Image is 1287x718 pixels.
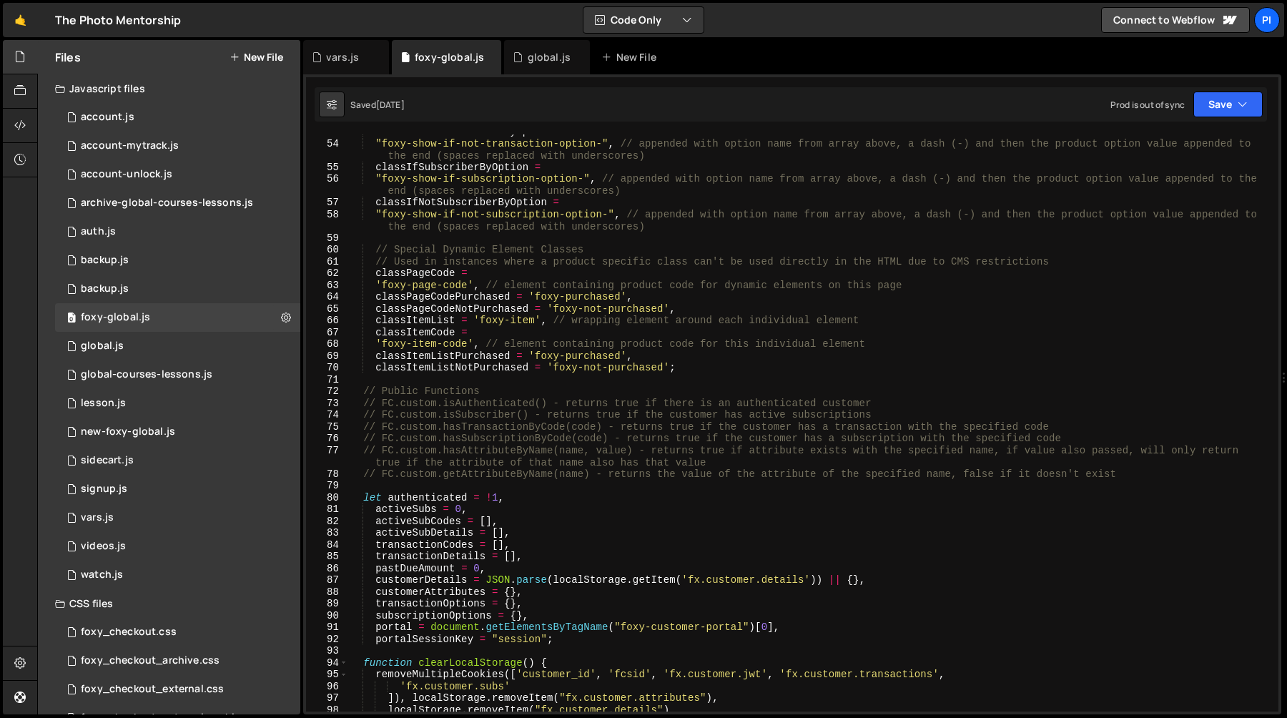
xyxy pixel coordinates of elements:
div: 91 [306,621,348,634]
div: account.js [81,111,134,124]
div: foxy_checkout.css [81,626,177,639]
div: 87 [306,574,348,586]
a: 🤙 [3,3,38,37]
div: 13533/45031.js [55,275,300,303]
div: 13533/38527.js [55,561,300,589]
div: foxy-global.js [415,50,484,64]
div: 13533/34220.js [55,103,300,132]
div: global-courses-lessons.js [81,368,212,381]
div: 63 [306,280,348,292]
div: 95 [306,669,348,681]
div: 76 [306,433,348,445]
div: 54 [306,138,348,162]
div: 72 [306,385,348,398]
div: 82 [306,516,348,528]
div: 86 [306,563,348,575]
div: foxy_checkout_external.css [81,683,224,696]
div: 74 [306,409,348,421]
div: 13533/45030.js [55,246,300,275]
div: 78 [306,468,348,481]
div: 77 [306,445,348,468]
div: 59 [306,232,348,245]
div: New File [601,50,661,64]
div: 85 [306,551,348,563]
div: 13533/44030.css [55,646,300,675]
span: 0 [67,313,76,325]
div: 56 [306,173,348,197]
div: 98 [306,704,348,717]
div: vars.js [81,511,114,524]
div: backup.js [81,254,129,267]
div: vars.js [326,50,359,64]
div: 13533/42246.js [55,532,300,561]
div: 88 [306,586,348,599]
div: 71 [306,374,348,386]
div: 79 [306,480,348,492]
div: account-unlock.js [81,168,172,181]
button: Code Only [583,7,704,33]
div: [DATE] [376,99,405,111]
div: lesson.js [81,397,126,410]
div: 13533/38747.css [55,675,300,704]
div: signup.js [81,483,127,496]
div: 69 [306,350,348,363]
div: archive-global-courses-lessons.js [81,197,253,210]
div: 13533/38507.css [55,618,300,646]
a: Pi [1254,7,1280,33]
div: 70 [306,362,348,374]
div: 13533/43968.js [55,189,300,217]
div: 93 [306,645,348,657]
div: 13533/38628.js [55,132,300,160]
div: Prod is out of sync [1110,99,1185,111]
div: 60 [306,244,348,256]
div: 13533/38978.js [55,503,300,532]
div: Saved [350,99,405,111]
div: backup.js [81,282,129,295]
div: 90 [306,610,348,622]
div: 80 [306,492,348,504]
div: foxy_checkout_archive.css [81,654,220,667]
div: sidecart.js [81,454,134,467]
div: Javascript files [38,74,300,103]
div: account-mytrack.js [81,139,179,152]
div: 65 [306,303,348,315]
div: 75 [306,421,348,433]
div: 64 [306,291,348,303]
div: 84 [306,539,348,551]
div: 13533/40053.js [55,418,300,446]
div: auth.js [81,225,116,238]
div: global.js [81,340,124,353]
div: 83 [306,527,348,539]
div: 66 [306,315,348,327]
div: videos.js [81,540,126,553]
div: 61 [306,256,348,268]
div: watch.js [81,569,123,581]
div: 13533/35472.js [55,389,300,418]
div: 13533/39483.js [55,332,300,360]
div: 68 [306,338,348,350]
div: global.js [528,50,571,64]
div: 13533/43446.js [55,446,300,475]
div: 58 [306,209,348,232]
div: The Photo Mentorship [55,11,181,29]
div: new-foxy-global.js [81,426,175,438]
button: New File [230,51,283,63]
div: 81 [306,503,348,516]
div: 97 [306,692,348,704]
div: 13533/41206.js [55,160,300,189]
div: 62 [306,267,348,280]
div: 89 [306,598,348,610]
div: 55 [306,162,348,174]
div: 94 [306,657,348,669]
div: CSS files [38,589,300,618]
div: foxy-global.js [81,311,150,324]
div: 73 [306,398,348,410]
div: 13533/34034.js [55,217,300,246]
div: 13533/35364.js [55,475,300,503]
div: 92 [306,634,348,646]
div: 13533/34219.js [55,303,300,332]
a: Connect to Webflow [1101,7,1250,33]
div: 96 [306,681,348,693]
div: 57 [306,197,348,209]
